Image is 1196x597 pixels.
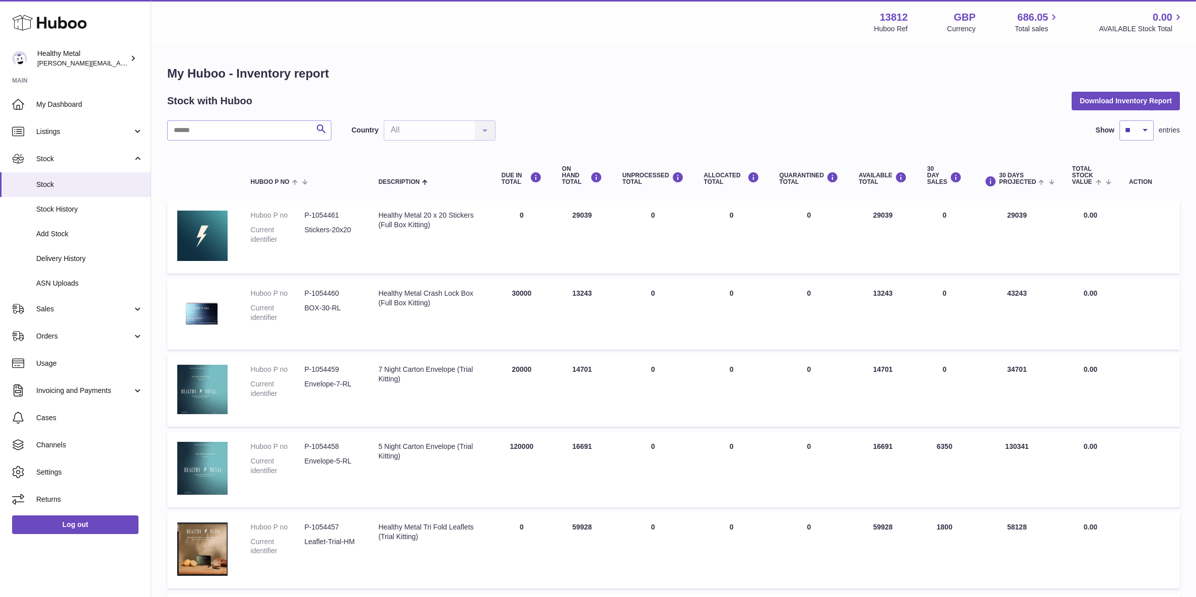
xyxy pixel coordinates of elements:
td: 34701 [972,355,1062,427]
td: 13243 [552,279,612,350]
td: 14701 [552,355,612,427]
span: 0 [807,442,811,450]
td: 29039 [552,201,612,274]
span: entries [1159,125,1180,135]
img: product image [177,211,228,261]
img: product image [177,522,228,576]
img: product image [177,289,228,337]
span: [PERSON_NAME][EMAIL_ADDRESS][DOMAIN_NAME] [37,59,202,67]
span: Settings [36,468,143,477]
td: 58128 [972,512,1062,588]
td: 130341 [972,432,1062,507]
div: AVAILABLE Total [859,172,907,185]
dt: Current identifier [251,379,305,399]
span: 30 DAYS PROJECTED [999,172,1036,185]
span: Huboo P no [251,179,290,185]
span: Returns [36,495,143,504]
dt: Current identifier [251,225,305,244]
span: Stock [36,180,143,189]
td: 59928 [552,512,612,588]
h1: My Huboo - Inventory report [167,65,1180,82]
td: 59928 [849,512,917,588]
button: Download Inventory Report [1072,92,1180,110]
td: 0 [612,432,694,507]
span: Total sales [1015,24,1060,34]
a: Log out [12,515,138,534]
div: Healthy Metal 20 x 20 Stickers (Full Box Kitting) [378,211,481,230]
span: 0 [807,289,811,297]
td: 1800 [917,512,972,588]
dt: Current identifier [251,456,305,476]
img: jose@healthy-metal.com [12,51,27,66]
div: ON HAND Total [562,166,602,186]
span: Usage [36,359,143,368]
td: 16691 [552,432,612,507]
span: Total stock value [1072,166,1093,186]
td: 0 [917,355,972,427]
dt: Huboo P no [251,365,305,374]
span: 0.00 [1153,11,1172,24]
dd: Leaflet-Trial-HM [305,537,359,556]
span: Channels [36,440,143,450]
td: 0 [694,201,769,274]
td: 0 [694,355,769,427]
div: Healthy Metal Tri Fold Leaflets (Trial Kitting) [378,522,481,542]
dd: BOX-30-RL [305,303,359,322]
td: 13243 [849,279,917,350]
dd: Envelope-7-RL [305,379,359,399]
img: product image [177,442,228,495]
span: ASN Uploads [36,279,143,288]
span: Sales [36,304,132,314]
dd: Envelope-5-RL [305,456,359,476]
td: 30000 [491,279,552,350]
td: 14701 [849,355,917,427]
span: AVAILABLE Stock Total [1099,24,1184,34]
span: 0.00 [1084,365,1097,373]
td: 43243 [972,279,1062,350]
span: Delivery History [36,254,143,263]
span: 0 [807,211,811,219]
dt: Current identifier [251,537,305,556]
div: UNPROCESSED Total [622,172,684,185]
dt: Huboo P no [251,211,305,220]
a: 686.05 Total sales [1015,11,1060,34]
td: 29039 [849,201,917,274]
td: 6350 [917,432,972,507]
span: 0.00 [1084,289,1097,297]
dd: P-1054457 [305,522,359,532]
span: 0 [807,523,811,531]
h2: Stock with Huboo [167,94,252,108]
td: 0 [917,279,972,350]
strong: GBP [954,11,975,24]
dt: Huboo P no [251,442,305,451]
span: Invoicing and Payments [36,386,132,395]
div: 30 DAY SALES [927,166,962,186]
span: 0.00 [1084,211,1097,219]
div: 7 Night Carton Envelope (Trial Kitting) [378,365,481,384]
td: 0 [491,512,552,588]
div: Action [1129,179,1170,185]
dd: Stickers-20x20 [305,225,359,244]
dd: P-1054460 [305,289,359,298]
label: Country [351,125,379,135]
td: 120000 [491,432,552,507]
div: Healthy Metal [37,49,128,68]
td: 0 [612,201,694,274]
span: Add Stock [36,229,143,239]
td: 0 [694,279,769,350]
div: ALLOCATED Total [704,172,759,185]
td: 0 [612,355,694,427]
td: 0 [917,201,972,274]
td: 0 [694,512,769,588]
dd: P-1054459 [305,365,359,374]
td: 0 [491,201,552,274]
span: 0 [807,365,811,373]
td: 0 [612,279,694,350]
div: 5 Night Carton Envelope (Trial Kitting) [378,442,481,461]
td: 0 [612,512,694,588]
dd: P-1054461 [305,211,359,220]
div: Huboo Ref [874,24,908,34]
div: Healthy Metal Crash Lock Box (Full Box Kitting) [378,289,481,308]
dt: Huboo P no [251,522,305,532]
dd: P-1054458 [305,442,359,451]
